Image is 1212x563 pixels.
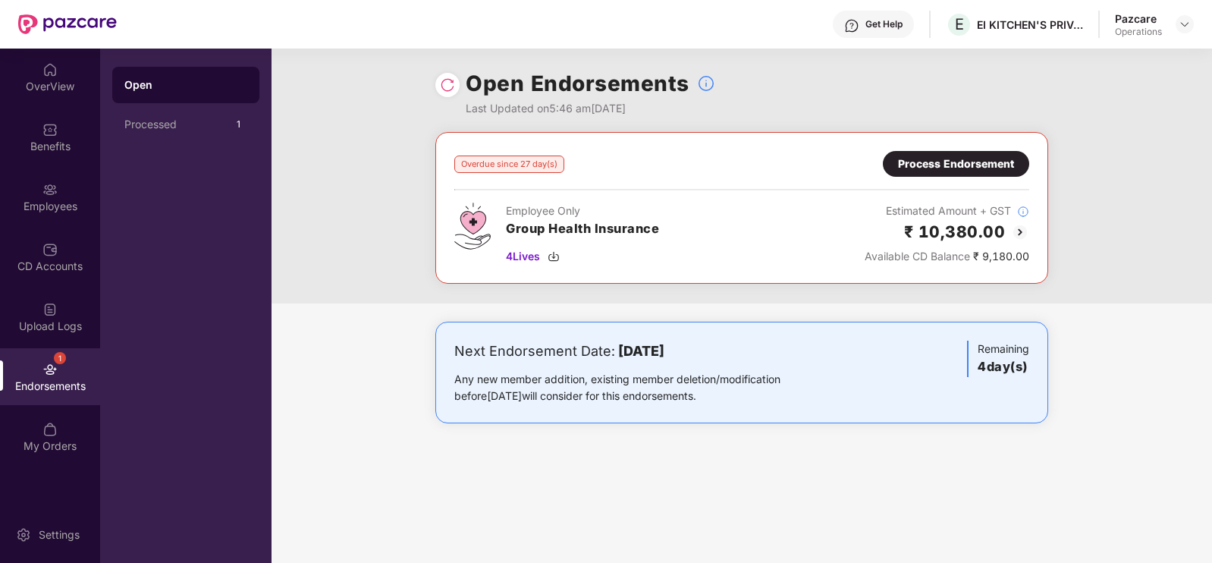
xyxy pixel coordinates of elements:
[440,77,455,93] img: svg+xml;base64,PHN2ZyBpZD0iUmVsb2FkLTMyeDMyIiB4bWxucz0iaHR0cDovL3d3dy53My5vcmcvMjAwMC9zdmciIHdpZH...
[34,527,84,543] div: Settings
[1011,223,1029,241] img: svg+xml;base64,PHN2ZyBpZD0iQmFjay0yMHgyMCIgeG1sbnM9Imh0dHA6Ly93d3cudzMub3JnLzIwMDAvc3ZnIiB3aWR0aD...
[1179,18,1191,30] img: svg+xml;base64,PHN2ZyBpZD0iRHJvcGRvd24tMzJ4MzIiIHhtbG5zPSJodHRwOi8vd3d3LnczLm9yZy8yMDAwL3N2ZyIgd2...
[54,352,66,364] div: 1
[466,100,715,117] div: Last Updated on 5:46 am[DATE]
[16,527,31,543] img: svg+xml;base64,PHN2ZyBpZD0iU2V0dGluZy0yMHgyMCIgeG1sbnM9Imh0dHA6Ly93d3cudzMub3JnLzIwMDAvc3ZnIiB3aW...
[42,242,58,257] img: svg+xml;base64,PHN2ZyBpZD0iQ0RfQWNjb3VudHMiIGRhdGEtbmFtZT0iQ0QgQWNjb3VudHMiIHhtbG5zPSJodHRwOi8vd3...
[454,203,491,250] img: svg+xml;base64,PHN2ZyB4bWxucz0iaHR0cDovL3d3dy53My5vcmcvMjAwMC9zdmciIHdpZHRoPSI0Ny43MTQiIGhlaWdodD...
[978,357,1029,377] h3: 4 day(s)
[904,219,1006,244] h2: ₹ 10,380.00
[42,362,58,377] img: svg+xml;base64,PHN2ZyBpZD0iRW5kb3JzZW1lbnRzIiB4bWxucz0iaHR0cDovL3d3dy53My5vcmcvMjAwMC9zdmciIHdpZH...
[865,203,1029,219] div: Estimated Amount + GST
[42,122,58,137] img: svg+xml;base64,PHN2ZyBpZD0iQmVuZWZpdHMiIHhtbG5zPSJodHRwOi8vd3d3LnczLm9yZy8yMDAwL3N2ZyIgd2lkdGg9Ij...
[697,74,715,93] img: svg+xml;base64,PHN2ZyBpZD0iSW5mb18tXzMyeDMyIiBkYXRhLW5hbWU9IkluZm8gLSAzMngzMiIgeG1sbnM9Imh0dHA6Ly...
[548,250,560,263] img: svg+xml;base64,PHN2ZyBpZD0iRG93bmxvYWQtMzJ4MzIiIHhtbG5zPSJodHRwOi8vd3d3LnczLm9yZy8yMDAwL3N2ZyIgd2...
[1017,206,1029,218] img: svg+xml;base64,PHN2ZyBpZD0iSW5mb18tXzMyeDMyIiBkYXRhLW5hbWU9IkluZm8gLSAzMngzMiIgeG1sbnM9Imh0dHA6Ly...
[229,115,247,134] div: 1
[618,343,664,359] b: [DATE]
[898,156,1014,172] div: Process Endorsement
[124,118,229,131] div: Processed
[1115,26,1162,38] div: Operations
[844,18,859,33] img: svg+xml;base64,PHN2ZyBpZD0iSGVscC0zMngzMiIgeG1sbnM9Imh0dHA6Ly93d3cudzMub3JnLzIwMDAvc3ZnIiB3aWR0aD...
[42,422,58,437] img: svg+xml;base64,PHN2ZyBpZD0iTXlfT3JkZXJzIiBkYXRhLW5hbWU9Ik15IE9yZGVycyIgeG1sbnM9Imh0dHA6Ly93d3cudz...
[124,77,247,93] div: Open
[506,248,540,265] span: 4 Lives
[454,341,828,362] div: Next Endorsement Date:
[42,182,58,197] img: svg+xml;base64,PHN2ZyBpZD0iRW1wbG95ZWVzIiB4bWxucz0iaHR0cDovL3d3dy53My5vcmcvMjAwMC9zdmciIHdpZHRoPS...
[506,203,659,219] div: Employee Only
[42,62,58,77] img: svg+xml;base64,PHN2ZyBpZD0iSG9tZSIgeG1sbnM9Imh0dHA6Ly93d3cudzMub3JnLzIwMDAvc3ZnIiB3aWR0aD0iMjAiIG...
[955,15,964,33] span: E
[865,248,1029,265] div: ₹ 9,180.00
[865,18,903,30] div: Get Help
[977,17,1083,32] div: EI KITCHEN'S PRIVATE LIMITED
[454,371,828,404] div: Any new member addition, existing member deletion/modification before [DATE] will consider for th...
[1115,11,1162,26] div: Pazcare
[506,219,659,239] h3: Group Health Insurance
[865,250,970,263] span: Available CD Balance
[42,302,58,317] img: svg+xml;base64,PHN2ZyBpZD0iVXBsb2FkX0xvZ3MiIGRhdGEtbmFtZT0iVXBsb2FkIExvZ3MiIHhtbG5zPSJodHRwOi8vd3...
[18,14,117,34] img: New Pazcare Logo
[967,341,1029,377] div: Remaining
[454,156,564,173] div: Overdue since 27 day(s)
[466,67,689,100] h1: Open Endorsements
